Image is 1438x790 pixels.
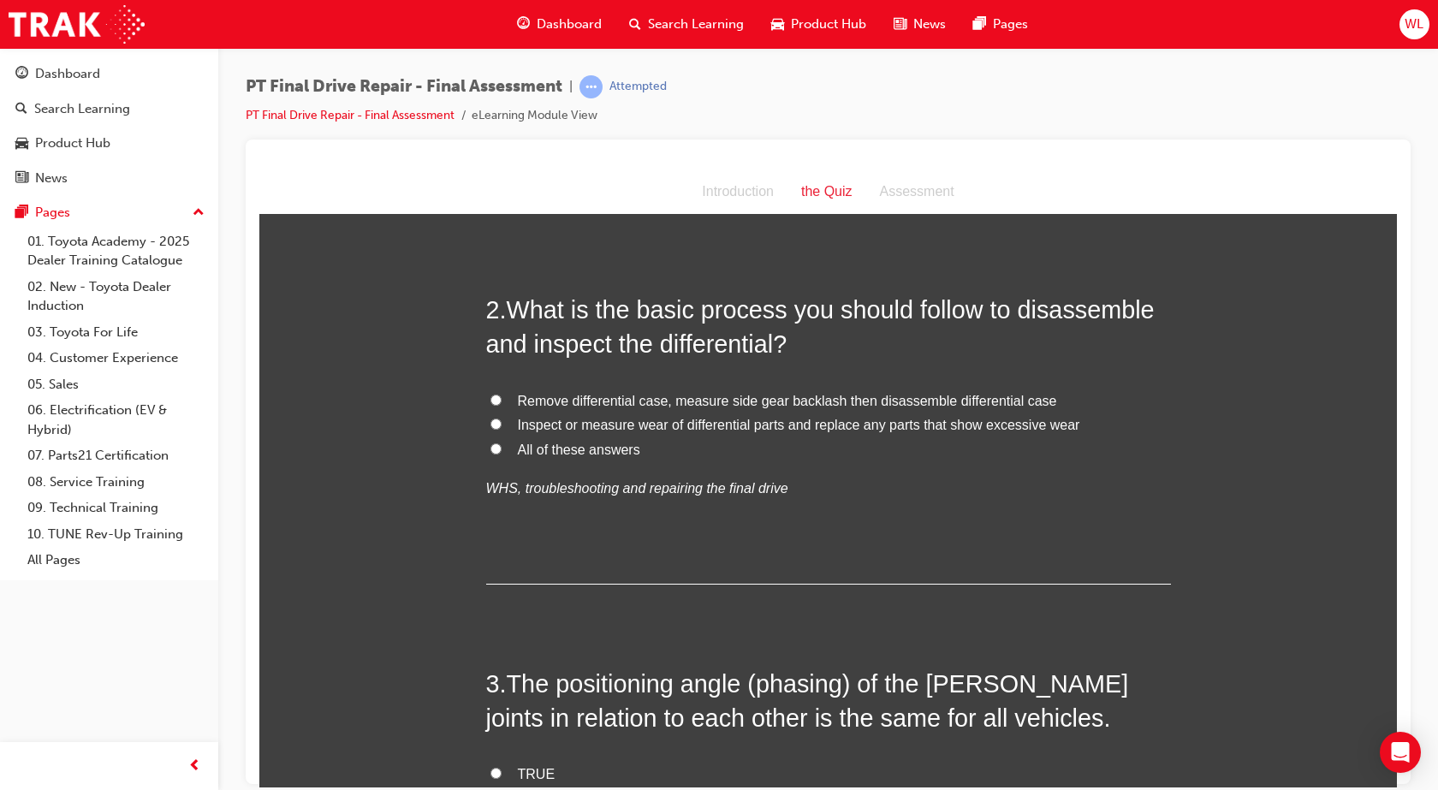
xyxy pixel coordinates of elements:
[609,79,667,95] div: Attempted
[9,5,145,44] img: Trak
[21,495,211,521] a: 09. Technical Training
[231,248,242,259] input: Inspect or measure wear of differential parts and replace any parts that show excessive wear
[880,7,960,42] a: news-iconNews
[21,443,211,469] a: 07. Parts21 Certification
[188,756,201,777] span: prev-icon
[993,15,1028,34] span: Pages
[537,15,602,34] span: Dashboard
[227,122,912,192] h2: 2 .
[579,75,603,98] span: learningRecordVerb_ATTEMPT-icon
[21,274,211,319] a: 02. New - Toyota Dealer Induction
[615,7,758,42] a: search-iconSearch Learning
[227,311,529,325] em: WHS, troubleshooting and repairing the final drive
[607,9,709,34] div: Assessment
[1405,15,1423,34] span: WL
[21,547,211,573] a: All Pages
[771,14,784,35] span: car-icon
[7,55,211,197] button: DashboardSearch LearningProduct HubNews
[894,14,906,35] span: news-icon
[21,397,211,443] a: 06. Electrification (EV & Hybrid)
[231,597,242,609] input: TRUE
[15,102,27,117] span: search-icon
[21,521,211,548] a: 10. TUNE Rev-Up Training
[21,345,211,371] a: 04. Customer Experience
[913,15,946,34] span: News
[7,197,211,229] button: Pages
[21,371,211,398] a: 05. Sales
[35,134,110,153] div: Product Hub
[35,203,70,223] div: Pages
[429,9,528,34] div: Introduction
[35,169,68,188] div: News
[472,106,597,126] li: eLearning Module View
[15,205,28,221] span: pages-icon
[973,14,986,35] span: pages-icon
[7,93,211,125] a: Search Learning
[15,171,28,187] span: news-icon
[21,229,211,274] a: 01. Toyota Academy - 2025 Dealer Training Catalogue
[227,126,895,187] span: What is the basic process you should follow to disassemble and inspect the differential?
[960,7,1042,42] a: pages-iconPages
[258,223,798,238] span: Remove differential case, measure side gear backlash then disassemble differential case
[21,469,211,496] a: 08. Service Training
[503,7,615,42] a: guage-iconDashboard
[528,9,607,34] div: the Quiz
[791,15,866,34] span: Product Hub
[1399,9,1429,39] button: WL
[193,202,205,224] span: up-icon
[569,77,573,97] span: |
[15,67,28,82] span: guage-icon
[648,15,744,34] span: Search Learning
[15,136,28,151] span: car-icon
[231,224,242,235] input: Remove differential case, measure side gear backlash then disassemble differential case
[258,247,821,262] span: Inspect or measure wear of differential parts and replace any parts that show excessive wear
[258,272,381,287] span: All of these answers
[227,500,870,561] span: The positioning angle (phasing) of the [PERSON_NAME] joints in relation to each other is the same...
[34,99,130,119] div: Search Learning
[7,58,211,90] a: Dashboard
[629,14,641,35] span: search-icon
[7,163,211,194] a: News
[246,77,562,97] span: PT Final Drive Repair - Final Assessment
[258,597,296,611] span: TRUE
[758,7,880,42] a: car-iconProduct Hub
[7,128,211,159] a: Product Hub
[517,14,530,35] span: guage-icon
[231,273,242,284] input: All of these answers
[246,108,455,122] a: PT Final Drive Repair - Final Assessment
[21,319,211,346] a: 03. Toyota For Life
[35,64,100,84] div: Dashboard
[227,496,912,566] h2: 3 .
[1380,732,1421,773] div: Open Intercom Messenger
